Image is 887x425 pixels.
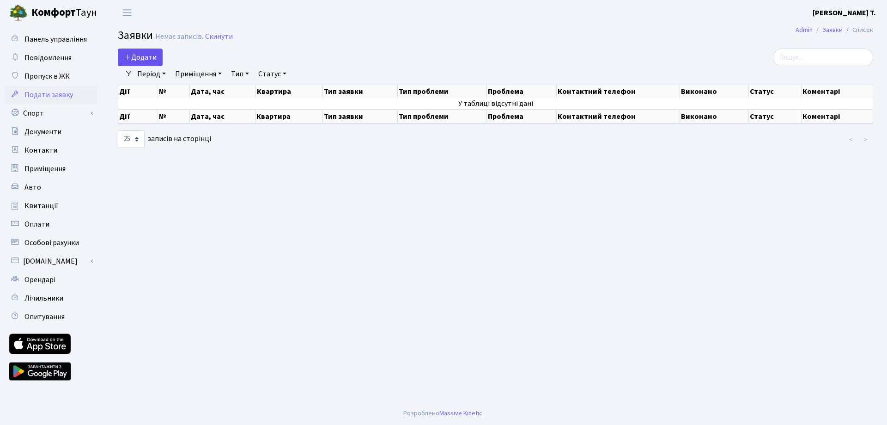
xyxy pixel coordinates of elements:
a: Скинути [205,32,233,41]
a: Пропуск в ЖК [5,67,97,86]
span: Орендарі [24,275,55,285]
a: Спорт [5,104,97,123]
th: Тип заявки [323,85,398,98]
b: Комфорт [31,5,76,20]
span: Особові рахунки [24,238,79,248]
th: Тип заявки [323,110,398,123]
span: Приміщення [24,164,66,174]
a: Тип [227,66,253,82]
span: Заявки [118,27,153,43]
a: Панель управління [5,30,97,49]
select: записів на сторінці [118,130,145,148]
th: Статус [749,85,802,98]
a: Massive Kinetic [439,408,482,418]
button: Переключити навігацію [115,5,139,20]
a: Авто [5,178,97,197]
a: Документи [5,123,97,141]
a: Admin [796,25,813,35]
span: Таун [31,5,97,21]
th: Тип проблеми [398,85,487,98]
a: Приміщення [171,66,225,82]
th: Дата, час [190,110,256,123]
li: Список [843,25,873,35]
span: Авто [24,182,41,192]
nav: breadcrumb [782,20,887,40]
th: Коментарі [802,110,873,123]
th: Виконано [680,110,749,123]
th: Статус [749,110,802,123]
th: № [158,110,190,123]
div: Розроблено . [403,408,484,419]
span: Контакти [24,145,57,155]
a: [DOMAIN_NAME] [5,252,97,271]
a: Особові рахунки [5,234,97,252]
span: Оплати [24,219,49,229]
a: Лічильники [5,289,97,308]
th: Дії [118,110,158,123]
a: Заявки [822,25,843,35]
span: Пропуск в ЖК [24,71,70,81]
a: Оплати [5,215,97,234]
a: Контакти [5,141,97,160]
b: [PERSON_NAME] Т. [813,8,876,18]
th: Проблема [487,85,557,98]
a: Опитування [5,308,97,326]
th: Тип проблеми [398,110,487,123]
label: записів на сторінці [118,130,211,148]
a: Повідомлення [5,49,97,67]
th: Квартира [255,110,323,123]
span: Повідомлення [24,53,72,63]
span: Панель управління [24,34,87,44]
span: Квитанції [24,201,58,211]
th: Квартира [256,85,323,98]
th: Дії [118,85,158,98]
th: Виконано [680,85,749,98]
a: [PERSON_NAME] Т. [813,7,876,18]
a: Квитанції [5,197,97,215]
a: Подати заявку [5,86,97,104]
a: Статус [255,66,290,82]
img: logo.png [9,4,28,22]
span: Подати заявку [24,90,73,100]
span: Додати [124,52,157,62]
th: Контактний телефон [557,110,680,123]
div: Немає записів. [155,32,203,41]
a: Додати [118,49,163,66]
span: Документи [24,127,61,137]
span: Опитування [24,312,65,322]
a: Період [134,66,170,82]
a: Орендарі [5,271,97,289]
span: Лічильники [24,293,63,303]
input: Пошук... [773,49,873,66]
th: Проблема [487,110,557,123]
a: Приміщення [5,160,97,178]
th: Коментарі [802,85,873,98]
th: № [158,85,190,98]
td: У таблиці відсутні дані [118,98,873,109]
th: Дата, час [190,85,256,98]
th: Контактний телефон [557,85,680,98]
